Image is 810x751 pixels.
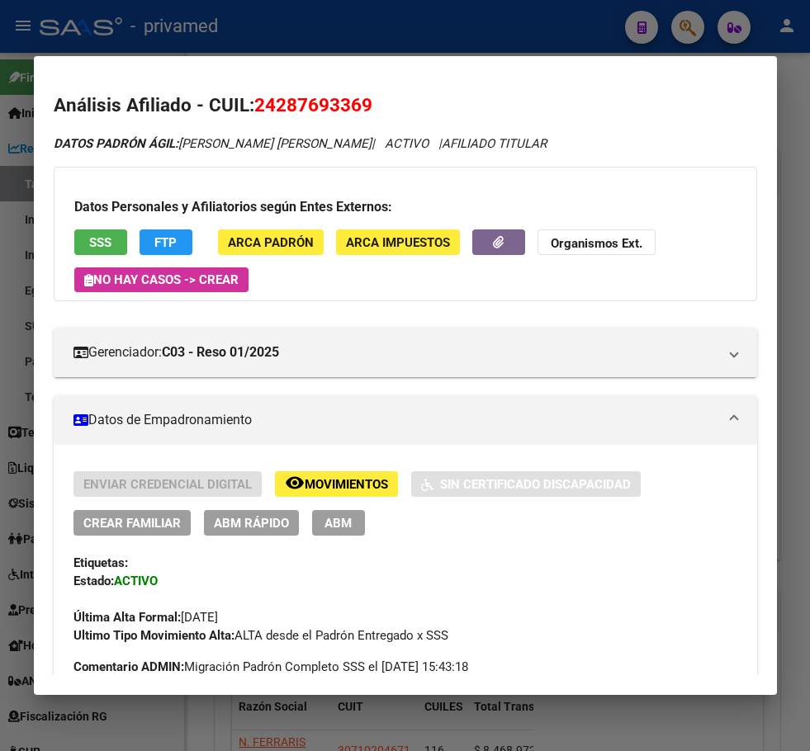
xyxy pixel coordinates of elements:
span: SSS [89,235,111,250]
span: ABM Rápido [214,516,289,531]
strong: C03 - Reso 01/2025 [162,342,279,362]
span: Sin Certificado Discapacidad [440,477,631,492]
strong: DATOS PADRÓN ÁGIL: [54,136,178,151]
span: AFILIADO TITULAR [442,136,547,151]
button: SSS [74,229,127,255]
span: FTP [154,235,177,250]
span: No hay casos -> Crear [84,272,239,287]
span: [PERSON_NAME] [PERSON_NAME] [54,136,372,151]
span: Migración Padrón Completo SSS el [DATE] 15:43:18 [73,658,468,676]
button: ARCA Padrón [218,229,324,255]
h3: Datos Personales y Afiliatorios según Entes Externos: [74,197,737,217]
span: Crear Familiar [83,516,181,531]
strong: Ultimo Tipo Movimiento Alta: [73,628,234,643]
strong: Etiquetas: [73,555,128,570]
button: FTP [140,229,192,255]
span: Enviar Credencial Digital [83,477,252,492]
mat-icon: remove_red_eye [285,473,305,493]
button: Sin Certificado Discapacidad [411,471,641,497]
iframe: Intercom live chat [754,695,793,734]
span: Movimientos [305,477,388,492]
button: ARCA Impuestos [336,229,460,255]
span: [DATE] [73,610,218,625]
span: 24287693369 [254,94,372,116]
span: ABM [324,516,352,531]
mat-expansion-panel-header: Gerenciador:C03 - Reso 01/2025 [54,328,757,377]
span: ALTA desde el Padrón Entregado x SSS [73,628,448,643]
strong: Estado: [73,574,114,588]
strong: Comentario ADMIN: [73,659,184,674]
button: ABM Rápido [204,510,299,536]
strong: Última Alta Formal: [73,610,181,625]
h2: Análisis Afiliado - CUIL: [54,92,757,120]
strong: ACTIVO [114,574,158,588]
button: Enviar Credencial Digital [73,471,262,497]
span: ARCA Impuestos [346,235,450,250]
mat-expansion-panel-header: Datos de Empadronamiento [54,395,757,445]
span: ARCA Padrón [228,235,314,250]
mat-panel-title: Datos de Empadronamiento [73,410,718,430]
mat-panel-title: Gerenciador: [73,342,718,362]
button: Organismos Ext. [538,229,656,255]
strong: Organismos Ext. [551,236,642,251]
button: No hay casos -> Crear [74,267,249,292]
button: Crear Familiar [73,510,191,536]
i: | ACTIVO | [54,136,547,151]
button: Movimientos [275,471,398,497]
button: ABM [312,510,365,536]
